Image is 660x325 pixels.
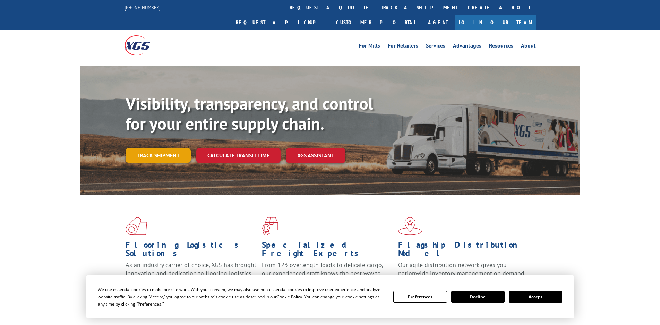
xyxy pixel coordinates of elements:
img: xgs-icon-flagship-distribution-model-red [398,217,422,235]
h1: Specialized Freight Experts [262,241,393,261]
span: Our agile distribution network gives you nationwide inventory management on demand. [398,261,526,277]
a: XGS ASSISTANT [286,148,345,163]
a: Track shipment [126,148,191,163]
a: Resources [489,43,513,51]
a: Request a pickup [231,15,331,30]
a: For Retailers [388,43,418,51]
span: Preferences [138,301,161,307]
span: As an industry carrier of choice, XGS has brought innovation and dedication to flooring logistics... [126,261,256,285]
div: We use essential cookies to make our site work. With your consent, we may also use non-essential ... [98,286,385,308]
img: xgs-icon-focused-on-flooring-red [262,217,278,235]
div: Cookie Consent Prompt [86,275,574,318]
a: [PHONE_NUMBER] [125,4,161,11]
a: For Mills [359,43,380,51]
h1: Flagship Distribution Model [398,241,529,261]
button: Decline [451,291,505,303]
b: Visibility, transparency, and control for your entire supply chain. [126,93,373,134]
button: Accept [509,291,562,303]
a: Join Our Team [455,15,536,30]
span: Cookie Policy [277,294,302,300]
a: Calculate transit time [196,148,281,163]
img: xgs-icon-total-supply-chain-intelligence-red [126,217,147,235]
a: Services [426,43,445,51]
a: Customer Portal [331,15,421,30]
p: From 123 overlength loads to delicate cargo, our experienced staff knows the best way to move you... [262,261,393,292]
a: About [521,43,536,51]
h1: Flooring Logistics Solutions [126,241,257,261]
a: Agent [421,15,455,30]
a: Advantages [453,43,481,51]
button: Preferences [393,291,447,303]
